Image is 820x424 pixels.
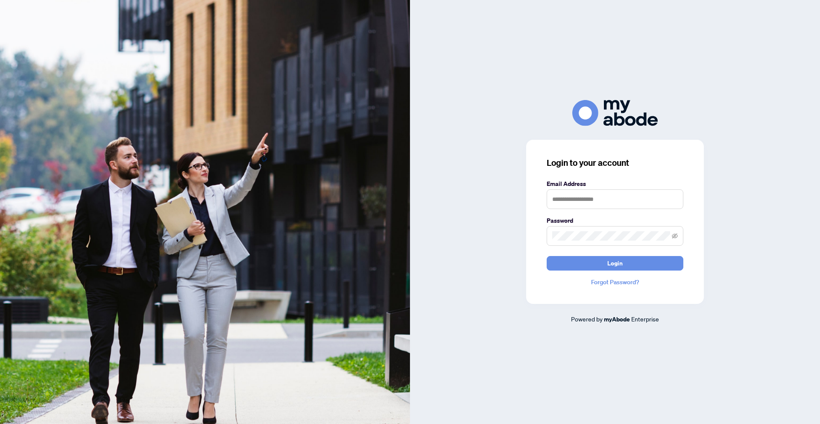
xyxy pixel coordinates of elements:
span: eye-invisible [672,233,678,239]
a: Forgot Password? [547,277,683,287]
button: Login [547,256,683,271]
a: myAbode [604,315,630,324]
span: Login [607,256,623,270]
label: Email Address [547,179,683,188]
img: ma-logo [572,100,658,126]
label: Password [547,216,683,225]
h3: Login to your account [547,157,683,169]
span: Powered by [571,315,603,323]
span: Enterprise [631,315,659,323]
